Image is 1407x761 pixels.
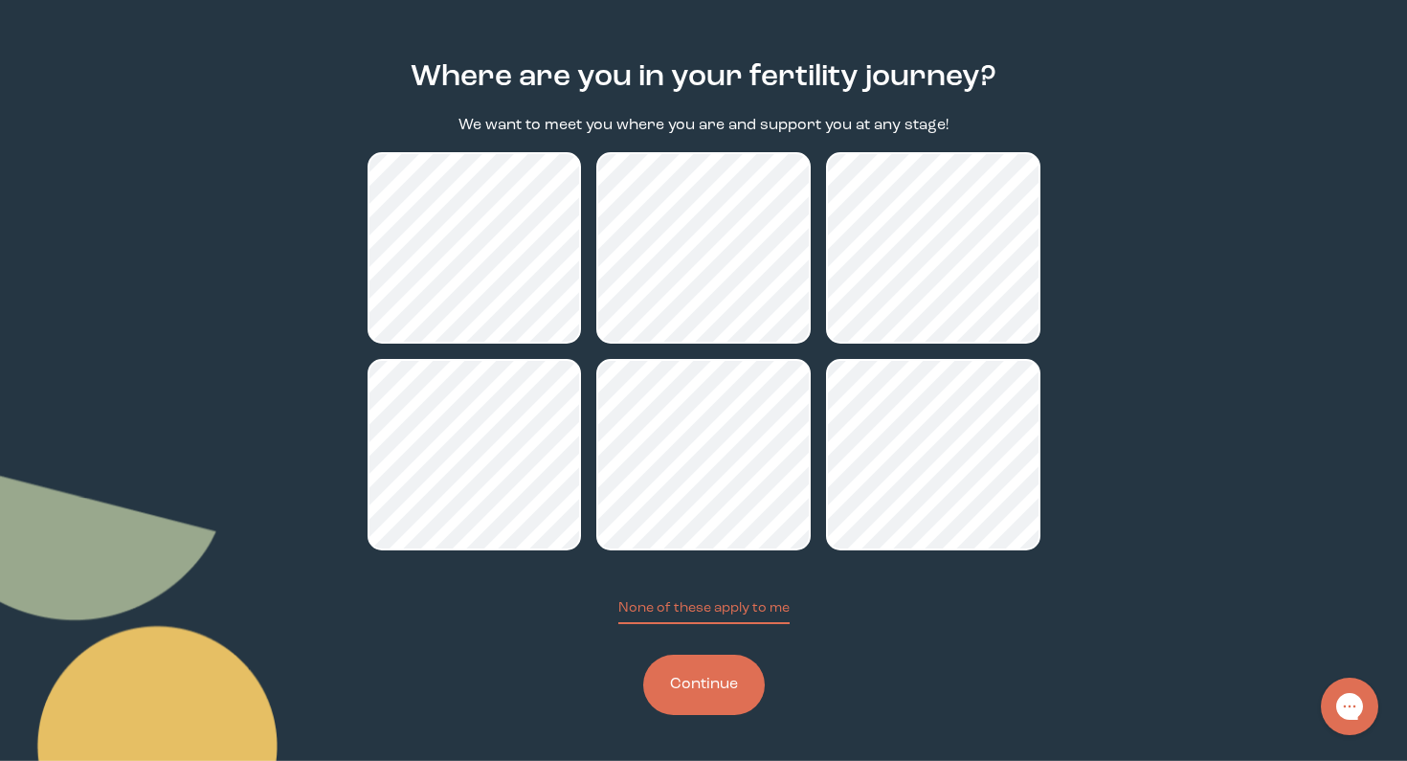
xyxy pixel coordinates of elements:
[1311,671,1388,742] iframe: Gorgias live chat messenger
[411,56,996,100] h2: Where are you in your fertility journey?
[618,598,790,624] button: None of these apply to me
[643,655,765,715] button: Continue
[458,115,949,137] p: We want to meet you where you are and support you at any stage!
